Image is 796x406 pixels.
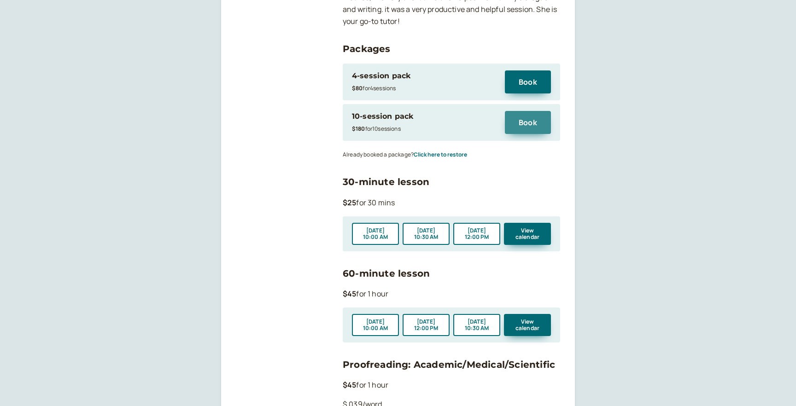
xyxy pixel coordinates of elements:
[504,223,551,245] button: View calendar
[505,70,551,93] button: Book
[352,70,496,94] div: 4-session pack$80for4sessions
[343,151,467,158] small: Already booked a package?
[453,223,500,245] button: [DATE]12:00 PM
[504,314,551,336] button: View calendar
[453,314,500,336] button: [DATE]10:30 AM
[352,125,401,133] small: for 10 session s
[343,359,555,370] a: Proofreading: Academic/Medical/Scientific
[352,110,496,134] div: 10-session pack$180for10sessions
[343,176,429,187] a: 30-minute lesson
[343,197,356,208] b: $25
[352,314,399,336] button: [DATE]10:00 AM
[343,379,560,391] p: for 1 hour
[343,288,560,300] p: for 1 hour
[403,314,450,336] button: [DATE]12:00 PM
[414,151,467,158] button: Click here to restore
[343,289,356,299] b: $45
[343,268,430,279] a: 60-minute lesson
[343,41,560,56] h3: Packages
[352,84,363,92] b: $80
[352,125,365,133] b: $180
[352,110,414,122] div: 10-session pack
[403,223,450,245] button: [DATE]10:30 AM
[343,380,356,390] b: $45
[352,223,399,245] button: [DATE]10:00 AM
[343,197,560,209] p: for 30 mins
[505,111,551,134] button: Book
[352,84,396,92] small: for 4 session s
[352,70,411,82] div: 4-session pack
